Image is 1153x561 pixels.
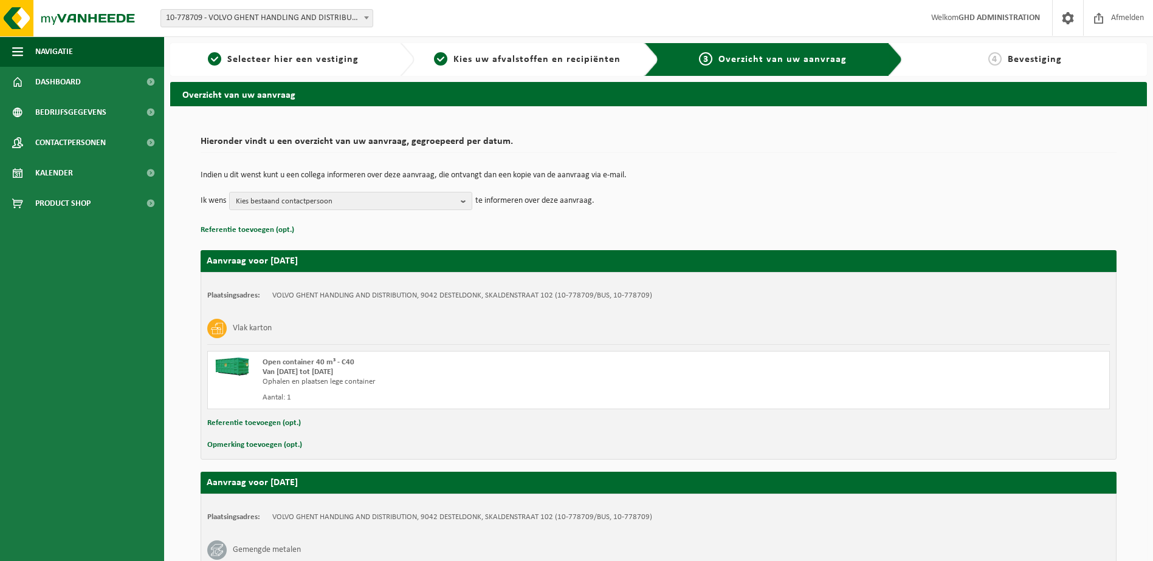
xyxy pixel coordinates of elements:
span: 10-778709 - VOLVO GHENT HANDLING AND DISTRIBUTION - DESTELDONK [161,10,373,27]
span: Dashboard [35,67,81,97]
span: Kies bestaand contactpersoon [236,192,456,211]
span: 4 [988,52,1002,66]
span: Bedrijfsgegevens [35,97,106,127]
span: 10-778709 - VOLVO GHENT HANDLING AND DISTRIBUTION - DESTELDONK [160,9,373,27]
button: Opmerking toevoegen (opt.) [207,437,302,453]
strong: Plaatsingsadres: [207,291,260,299]
button: Referentie toevoegen (opt.) [207,415,301,431]
p: te informeren over deze aanvraag. [475,192,594,210]
button: Kies bestaand contactpersoon [229,192,472,210]
span: Product Shop [35,188,91,219]
strong: GHD ADMINISTRATION [959,13,1040,22]
td: VOLVO GHENT HANDLING AND DISTRIBUTION, 9042 DESTELDONK, SKALDENSTRAAT 102 (10-778709/BUS, 10-778709) [272,291,652,301]
span: Kies uw afvalstoffen en recipiënten [453,55,621,64]
p: Ik wens [201,192,226,210]
p: Indien u dit wenst kunt u een collega informeren over deze aanvraag, die ontvangt dan een kopie v... [201,171,1117,180]
h2: Hieronder vindt u een overzicht van uw aanvraag, gegroepeerd per datum. [201,137,1117,153]
span: 1 [208,52,221,66]
a: 1Selecteer hier een vestiging [176,52,390,67]
span: Kalender [35,158,73,188]
span: Open container 40 m³ - C40 [263,358,354,366]
strong: Aanvraag voor [DATE] [207,256,298,266]
h3: Gemengde metalen [233,540,301,560]
img: HK-XC-40-GN-00.png [214,358,250,376]
span: 3 [699,52,712,66]
td: VOLVO GHENT HANDLING AND DISTRIBUTION, 9042 DESTELDONK, SKALDENSTRAAT 102 (10-778709/BUS, 10-778709) [272,512,652,522]
iframe: chat widget [6,534,203,561]
button: Referentie toevoegen (opt.) [201,222,294,238]
h2: Overzicht van uw aanvraag [170,82,1147,106]
span: Contactpersonen [35,127,106,158]
strong: Plaatsingsadres: [207,513,260,521]
div: Ophalen en plaatsen lege container [263,377,707,387]
span: Navigatie [35,36,73,67]
span: Selecteer hier een vestiging [227,55,359,64]
strong: Van [DATE] tot [DATE] [263,368,333,376]
h3: Vlak karton [233,319,272,338]
strong: Aanvraag voor [DATE] [207,478,298,488]
span: 2 [434,52,447,66]
a: 2Kies uw afvalstoffen en recipiënten [421,52,635,67]
span: Bevestiging [1008,55,1062,64]
span: Overzicht van uw aanvraag [718,55,847,64]
div: Aantal: 1 [263,393,707,403]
